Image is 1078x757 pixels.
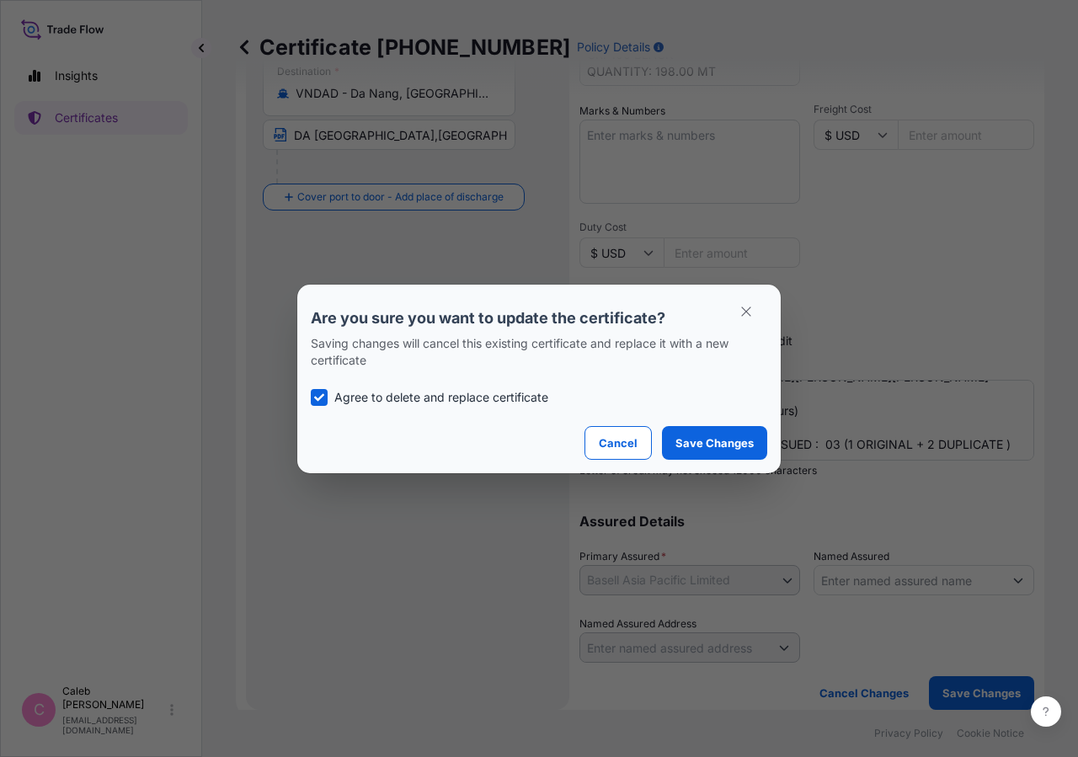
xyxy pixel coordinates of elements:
button: Cancel [584,426,652,460]
p: Are you sure you want to update the certificate? [311,308,767,328]
p: Saving changes will cancel this existing certificate and replace it with a new certificate [311,335,767,369]
p: Save Changes [675,434,754,451]
button: Save Changes [662,426,767,460]
p: Cancel [599,434,638,451]
p: Agree to delete and replace certificate [334,389,548,406]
